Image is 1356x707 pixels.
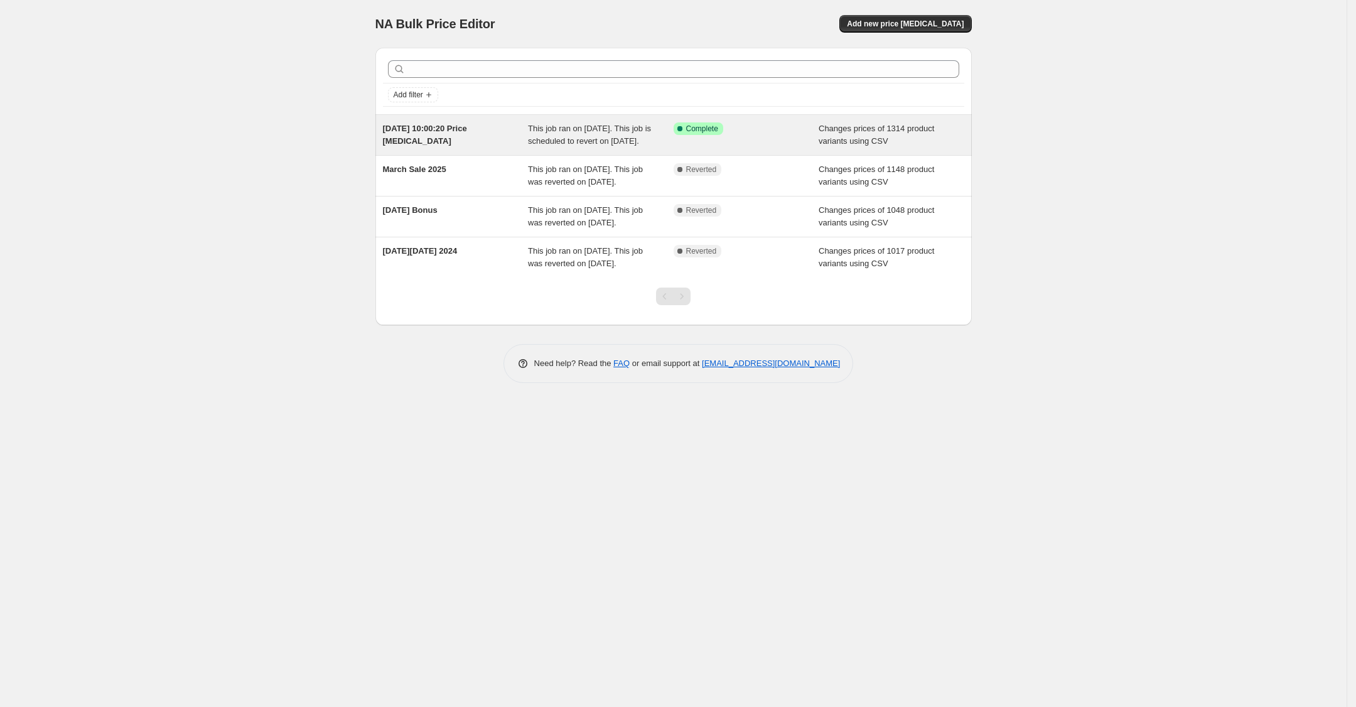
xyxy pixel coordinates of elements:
[383,124,467,146] span: [DATE] 10:00:20 Price [MEDICAL_DATA]
[686,205,717,215] span: Reverted
[819,165,934,186] span: Changes prices of 1148 product variants using CSV
[528,124,651,146] span: This job ran on [DATE]. This job is scheduled to revert on [DATE].
[528,165,643,186] span: This job ran on [DATE]. This job was reverted on [DATE].
[528,205,643,227] span: This job ran on [DATE]. This job was reverted on [DATE].
[388,87,438,102] button: Add filter
[686,165,717,175] span: Reverted
[534,359,614,368] span: Need help? Read the
[383,246,458,256] span: [DATE][DATE] 2024
[613,359,630,368] a: FAQ
[839,15,971,33] button: Add new price [MEDICAL_DATA]
[528,246,643,268] span: This job ran on [DATE]. This job was reverted on [DATE].
[686,246,717,256] span: Reverted
[656,288,691,305] nav: Pagination
[702,359,840,368] a: [EMAIL_ADDRESS][DOMAIN_NAME]
[847,19,964,29] span: Add new price [MEDICAL_DATA]
[394,90,423,100] span: Add filter
[686,124,718,134] span: Complete
[819,205,934,227] span: Changes prices of 1048 product variants using CSV
[630,359,702,368] span: or email support at
[383,165,446,174] span: March Sale 2025
[375,17,495,31] span: NA Bulk Price Editor
[819,124,934,146] span: Changes prices of 1314 product variants using CSV
[383,205,438,215] span: [DATE] Bonus
[819,246,934,268] span: Changes prices of 1017 product variants using CSV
